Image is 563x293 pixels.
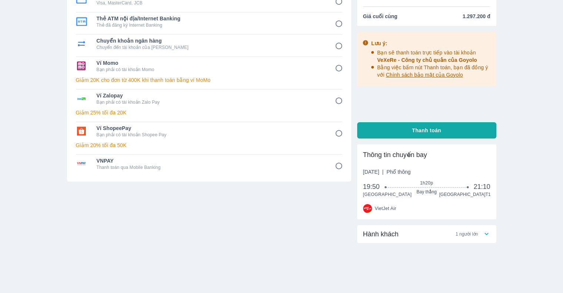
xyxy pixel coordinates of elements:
span: Thanh toán [412,127,441,134]
div: Hành khách1 người lớn [357,225,496,243]
div: Lưu ý: [371,40,491,47]
span: 1h20p [386,180,468,186]
div: Ví ZalopayVí ZalopayBạn phải có tài khoản Zalo Pay [76,90,342,107]
span: Ví Zalopay [97,92,325,99]
img: Ví Zalopay [76,94,87,103]
p: Thanh toán qua Mobile Banking [97,164,325,170]
p: Bằng việc bấm nút Thanh toán, bạn đã đồng ý với [377,64,491,79]
span: Giá cuối cùng [363,13,398,20]
p: Giảm 20% tối đa 50K [76,141,342,149]
img: Ví Momo [76,61,87,70]
span: VietJet Air [375,206,396,212]
span: Phổ thông [386,169,410,175]
span: 19:50 [363,182,386,191]
span: 1 người lớn [456,231,478,237]
p: Thẻ đã đăng ký Internet Banking [97,22,325,28]
div: Thẻ ATM nội địa/Internet BankingThẻ ATM nội địa/Internet BankingThẻ đã đăng ký Internet Banking [76,13,342,30]
span: [DATE] [363,168,411,176]
span: Chuyển khoản ngân hàng [97,37,325,44]
span: Hành khách [363,230,399,239]
span: 21:10 [473,182,490,191]
span: Bay thẳng [386,189,468,195]
p: Chuyển đến tài khoản của [PERSON_NAME] [97,44,325,50]
img: Ví ShopeePay [76,127,87,136]
span: Thẻ ATM nội địa/Internet Banking [97,15,325,22]
span: Ví Momo [97,59,325,67]
span: [GEOGRAPHIC_DATA] T1 [439,192,490,197]
img: Chuyển khoản ngân hàng [76,39,87,48]
img: VNPAY [76,159,87,168]
span: Bạn sẽ thanh toán trực tiếp vào tài khoản [377,50,477,63]
span: VNPAY [97,157,325,164]
img: Thẻ ATM nội địa/Internet Banking [76,17,87,26]
span: VeXeRe - Công ty chủ quản của Goyolo [377,57,477,63]
div: Thông tin chuyến bay [363,150,490,159]
span: 1.297.200 đ [463,13,490,20]
div: Chuyển khoản ngân hàngChuyển khoản ngân hàngChuyển đến tài khoản của [PERSON_NAME] [76,35,342,53]
div: VNPAYVNPAYThanh toán qua Mobile Banking [76,155,342,173]
p: Giảm 25% tối đa 20K [76,109,342,116]
p: Giảm 20K cho đơn từ 400K khi thanh toán bằng ví MoMo [76,76,342,84]
button: Thanh toán [357,122,496,139]
div: Ví MomoVí MomoBạn phải có tài khoản Momo [76,57,342,75]
p: Bạn phải có tài khoản Zalo Pay [97,99,325,105]
span: Ví ShopeePay [97,124,325,132]
p: Bạn phải có tài khoản Momo [97,67,325,73]
span: | [382,169,384,175]
div: Ví ShopeePayVí ShopeePayBạn phải có tài khoản Shopee Pay [76,122,342,140]
span: Chính sách bảo mật của Goyolo [386,72,463,78]
p: Bạn phải có tài khoản Shopee Pay [97,132,325,138]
